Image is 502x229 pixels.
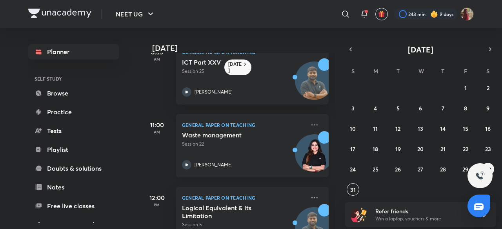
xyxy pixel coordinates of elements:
[141,120,173,130] h5: 11:00
[182,204,280,220] h5: Logical Equivalent & Its Limitation
[482,102,494,114] button: August 9, 2025
[28,142,119,157] a: Playlist
[392,142,404,155] button: August 19, 2025
[195,88,233,96] p: [PERSON_NAME]
[28,9,91,20] a: Company Logo
[28,160,119,176] a: Doubts & solutions
[485,166,491,173] abbr: August 30, 2025
[350,125,356,132] abbr: August 10, 2025
[482,81,494,94] button: August 2, 2025
[395,145,401,153] abbr: August 19, 2025
[373,125,378,132] abbr: August 11, 2025
[418,67,424,75] abbr: Wednesday
[459,81,472,94] button: August 1, 2025
[437,102,449,114] button: August 7, 2025
[182,68,305,75] p: Session 25
[437,142,449,155] button: August 21, 2025
[347,183,359,196] button: August 31, 2025
[418,125,423,132] abbr: August 13, 2025
[347,163,359,175] button: August 24, 2025
[482,142,494,155] button: August 23, 2025
[395,125,400,132] abbr: August 12, 2025
[417,145,424,153] abbr: August 20, 2025
[375,207,472,215] h6: Refer friends
[347,102,359,114] button: August 3, 2025
[392,122,404,135] button: August 12, 2025
[463,125,468,132] abbr: August 15, 2025
[369,163,382,175] button: August 25, 2025
[182,58,280,66] h5: ICT Part XXV
[350,145,355,153] abbr: August 17, 2025
[375,215,472,222] p: Win a laptop, vouchers & more
[356,44,485,55] button: [DATE]
[228,61,242,74] h6: [DATE]
[462,166,468,173] abbr: August 29, 2025
[414,122,427,135] button: August 13, 2025
[378,11,385,18] img: avatar
[437,163,449,175] button: August 28, 2025
[441,67,444,75] abbr: Thursday
[369,102,382,114] button: August 4, 2025
[28,198,119,214] a: Free live classes
[419,105,422,112] abbr: August 6, 2025
[408,44,433,55] span: [DATE]
[414,102,427,114] button: August 6, 2025
[440,166,446,173] abbr: August 28, 2025
[459,122,472,135] button: August 15, 2025
[28,123,119,139] a: Tests
[182,141,305,148] p: Session 22
[487,84,489,92] abbr: August 2, 2025
[482,122,494,135] button: August 16, 2025
[28,72,119,85] h6: SELF STUDY
[28,179,119,195] a: Notes
[111,6,160,22] button: NEET UG
[373,166,378,173] abbr: August 25, 2025
[182,131,280,139] h5: Waste management
[464,84,467,92] abbr: August 1, 2025
[459,163,472,175] button: August 29, 2025
[395,166,401,173] abbr: August 26, 2025
[373,145,378,153] abbr: August 18, 2025
[295,66,333,103] img: Avatar
[414,163,427,175] button: August 27, 2025
[351,105,355,112] abbr: August 3, 2025
[464,67,467,75] abbr: Friday
[350,186,356,193] abbr: August 31, 2025
[486,67,489,75] abbr: Saturday
[414,142,427,155] button: August 20, 2025
[28,9,91,18] img: Company Logo
[141,193,173,202] h5: 12:00
[351,67,355,75] abbr: Sunday
[28,104,119,120] a: Practice
[485,125,491,132] abbr: August 16, 2025
[459,142,472,155] button: August 22, 2025
[485,145,491,153] abbr: August 23, 2025
[482,163,494,175] button: August 30, 2025
[28,44,119,60] a: Planner
[397,105,400,112] abbr: August 5, 2025
[182,193,305,202] p: General Paper on Teaching
[475,171,485,180] img: ttu
[418,166,423,173] abbr: August 27, 2025
[437,122,449,135] button: August 14, 2025
[486,105,489,112] abbr: August 9, 2025
[459,102,472,114] button: August 8, 2025
[182,120,305,130] p: General Paper on Teaching
[347,122,359,135] button: August 10, 2025
[374,105,377,112] abbr: August 4, 2025
[369,142,382,155] button: August 18, 2025
[347,142,359,155] button: August 17, 2025
[141,130,173,134] p: AM
[463,145,468,153] abbr: August 22, 2025
[141,202,173,207] p: PM
[152,43,336,53] h4: [DATE]
[397,67,400,75] abbr: Tuesday
[440,125,446,132] abbr: August 14, 2025
[351,207,367,222] img: referral
[195,161,233,168] p: [PERSON_NAME]
[464,105,467,112] abbr: August 8, 2025
[440,145,446,153] abbr: August 21, 2025
[375,8,388,20] button: avatar
[442,105,444,112] abbr: August 7, 2025
[141,57,173,61] p: AM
